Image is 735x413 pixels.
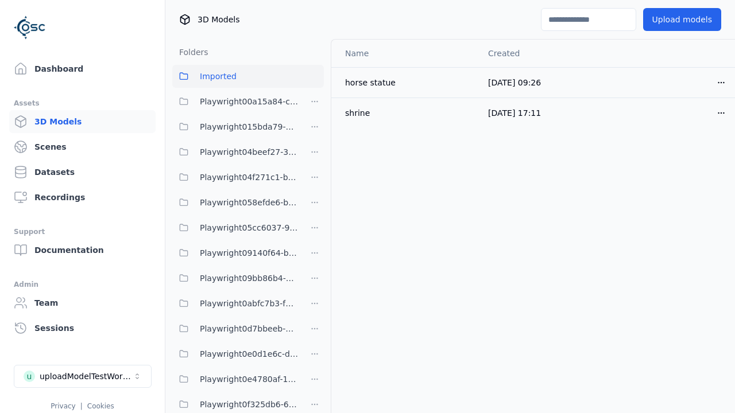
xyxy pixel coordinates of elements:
[172,292,299,315] button: Playwright0abfc7b3-fdbd-438a-9097-bdc709c88d01
[200,170,299,184] span: Playwright04f271c1-b936-458c-b5f6-36ca6337f11a
[9,110,156,133] a: 3D Models
[9,317,156,340] a: Sessions
[200,69,237,83] span: Imported
[200,120,299,134] span: Playwright015bda79-70a0-409c-99cb-1511bab16c94
[172,241,299,264] button: Playwright09140f64-bfed-4894-9ae1-f5b1e6c36039
[9,161,156,184] a: Datasets
[200,347,299,361] span: Playwright0e0d1e6c-db5a-4244-b424-632341d2c1b4
[479,40,607,67] th: Created
[172,90,299,113] button: Playwright00a15a84-c398-4ef4-9da8-38c036397b1e
[643,8,721,31] button: Upload models
[200,196,299,209] span: Playwright058efde6-b032-4363-91b7-49175d678812
[14,225,151,239] div: Support
[172,267,299,290] button: Playwright09bb86b4-7f88-4a8f-8ea8-a4c9412c995e
[200,271,299,285] span: Playwright09bb86b4-7f88-4a8f-8ea8-a4c9412c995e
[172,216,299,239] button: Playwright05cc6037-9b74-4704-86c6-3ffabbdece83
[172,191,299,214] button: Playwright058efde6-b032-4363-91b7-49175d678812
[200,398,299,411] span: Playwright0f325db6-6c4b-4947-9a8f-f4487adedf2c
[9,291,156,314] a: Team
[14,278,151,291] div: Admin
[9,135,156,158] a: Scenes
[200,322,299,336] span: Playwright0d7bbeeb-1921-41c6-b931-af810e4ce19a
[200,246,299,260] span: Playwright09140f64-bfed-4894-9ae1-f5b1e6c36039
[200,297,299,310] span: Playwright0abfc7b3-fdbd-438a-9097-bdc709c88d01
[172,115,299,138] button: Playwright015bda79-70a0-409c-99cb-1511bab16c94
[172,46,208,58] h3: Folders
[172,65,324,88] button: Imported
[200,95,299,108] span: Playwright00a15a84-c398-4ef4-9da8-38c036397b1e
[488,108,541,118] span: [DATE] 17:11
[9,186,156,209] a: Recordings
[172,166,299,189] button: Playwright04f271c1-b936-458c-b5f6-36ca6337f11a
[80,402,83,410] span: |
[9,239,156,262] a: Documentation
[200,145,299,159] span: Playwright04beef27-33ad-4b39-a7ba-e3ff045e7193
[14,96,151,110] div: Assets
[200,372,299,386] span: Playwright0e4780af-1c2a-492e-901c-6880da17528a
[51,402,75,410] a: Privacy
[172,368,299,391] button: Playwright0e4780af-1c2a-492e-901c-6880da17528a
[172,317,299,340] button: Playwright0d7bbeeb-1921-41c6-b931-af810e4ce19a
[345,77,470,88] div: horse statue
[331,40,479,67] th: Name
[345,107,470,119] div: shrine
[14,365,152,388] button: Select a workspace
[200,221,299,235] span: Playwright05cc6037-9b74-4704-86c6-3ffabbdece83
[488,78,541,87] span: [DATE] 09:26
[14,11,46,44] img: Logo
[24,371,35,382] div: u
[87,402,114,410] a: Cookies
[9,57,156,80] a: Dashboard
[172,342,299,365] button: Playwright0e0d1e6c-db5a-4244-b424-632341d2c1b4
[198,14,239,25] span: 3D Models
[40,371,133,382] div: uploadModelTestWorkspace
[172,141,299,163] button: Playwright04beef27-33ad-4b39-a7ba-e3ff045e7193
